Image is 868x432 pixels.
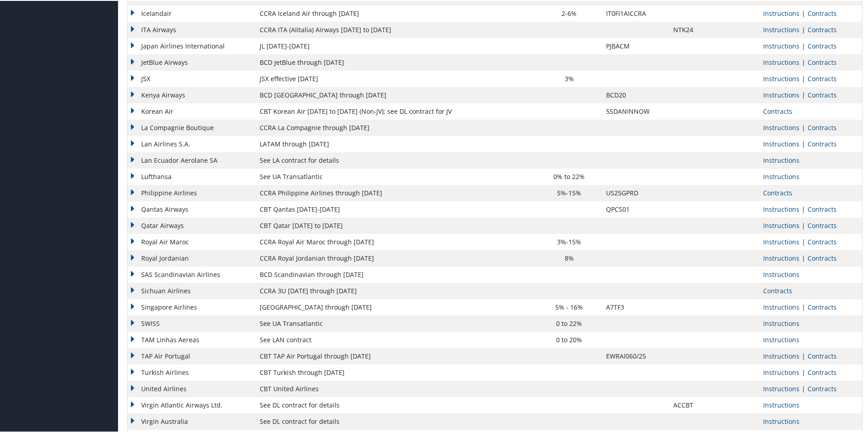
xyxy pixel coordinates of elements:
[808,383,837,392] a: View Contracts
[255,37,537,53] td: JL [DATE]-[DATE]
[537,315,602,331] td: 0 to 22%
[602,102,669,119] td: 5SDANINNOW
[799,139,808,147] span: |
[799,90,808,98] span: |
[128,151,255,168] td: Lan Ecuador Aerolane SA
[128,119,255,135] td: La Compagnie Boutique
[763,155,799,164] a: View Ticketing Instructions
[255,217,537,233] td: CBT Qatar [DATE] to [DATE]
[763,8,799,17] a: View Ticketing Instructions
[128,233,255,249] td: Royal Air Maroc
[808,351,837,359] a: View Contracts
[602,86,669,102] td: BCD20
[799,351,808,359] span: |
[763,416,799,425] a: View Ticketing Instructions
[128,282,255,298] td: Sichuan Airlines
[799,220,808,229] span: |
[255,184,537,200] td: CCRA Philippine Airlines through [DATE]
[128,331,255,347] td: TAM Linhas Aereas
[763,351,799,359] a: View Ticketing Instructions
[255,233,537,249] td: CCRA Royal Air Maroc through [DATE]
[128,53,255,70] td: JetBlue Airways
[128,135,255,151] td: Lan Airlines S.A.
[255,331,537,347] td: See LAN contract
[537,298,602,315] td: 5% - 16%
[763,302,799,311] a: View Ticketing Instructions
[128,298,255,315] td: Singapore Airlines
[128,315,255,331] td: SWISS
[255,53,537,70] td: BCD JetBlue through [DATE]
[763,318,799,327] a: View Ticketing Instructions
[808,367,837,376] a: View Contracts
[255,5,537,21] td: CCRA Iceland Air through [DATE]
[669,396,759,413] td: ACCBT
[255,70,537,86] td: JSX effective [DATE]
[763,269,799,278] a: View Ticketing Instructions
[799,122,808,131] span: |
[128,200,255,217] td: Qantas Airways
[255,282,537,298] td: CCRA 3U [DATE] through [DATE]
[808,73,837,82] a: View Contracts
[255,21,537,37] td: CCRA ITA (Alitalia) Airways [DATE] to [DATE]
[808,24,837,33] a: View Contracts
[537,168,602,184] td: 0% to 22%
[602,298,669,315] td: A7TF3
[799,41,808,49] span: |
[128,37,255,53] td: Japan Airlines International
[799,253,808,262] span: |
[537,5,602,21] td: 2-6%
[128,86,255,102] td: Kenya Airways
[537,184,602,200] td: 5%-15%
[128,266,255,282] td: SAS Scandinavian Airlines
[128,5,255,21] td: Icelandair
[669,21,759,37] td: NTK24
[799,237,808,245] span: |
[799,204,808,213] span: |
[808,204,837,213] a: View Contracts
[255,396,537,413] td: See DL contract for details
[537,249,602,266] td: 8%
[799,367,808,376] span: |
[255,413,537,429] td: See DL contract for details
[128,413,255,429] td: Virgin Australia
[808,302,837,311] a: View Contracts
[128,184,255,200] td: Philippine Airlines
[808,41,837,49] a: View Contracts
[128,347,255,364] td: TAP Air Portugal
[763,139,799,147] a: View Ticketing Instructions
[255,298,537,315] td: [GEOGRAPHIC_DATA] through [DATE]
[255,86,537,102] td: BCD [GEOGRAPHIC_DATA] through [DATE]
[763,188,792,196] a: View Contracts
[799,57,808,66] span: |
[763,400,799,408] a: View Ticketing Instructions
[255,102,537,119] td: CBT Korean Air [DATE] to [DATE] (Non-JV); see DL contract for JV
[255,168,537,184] td: See UA Transatlantic
[537,331,602,347] td: 0 to 20%
[763,220,799,229] a: View Ticketing Instructions
[808,8,837,17] a: View Contracts
[128,380,255,396] td: United Airlines
[799,383,808,392] span: |
[808,139,837,147] a: View Contracts
[602,200,669,217] td: QPCS01
[808,90,837,98] a: View Contracts
[255,119,537,135] td: CCRA La Compagnie through [DATE]
[255,135,537,151] td: LATAM through [DATE]
[128,396,255,413] td: Virgin Atlantic Airways Ltd.
[808,220,837,229] a: View Contracts
[763,335,799,343] a: View Ticketing Instructions
[799,24,808,33] span: |
[128,168,255,184] td: Lufthansa
[255,315,537,331] td: See UA Transatlantic
[763,171,799,180] a: View Ticketing Instructions
[763,24,799,33] a: View Ticketing Instructions
[763,286,792,294] a: View Contracts
[255,151,537,168] td: See LA contract for details
[602,184,669,200] td: US25GPRD
[763,253,799,262] a: View Ticketing Instructions
[128,21,255,37] td: ITA Airways
[808,57,837,66] a: View Contracts
[763,57,799,66] a: View Ticketing Instructions
[763,204,799,213] a: View Ticketing Instructions
[763,73,799,82] a: View Ticketing Instructions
